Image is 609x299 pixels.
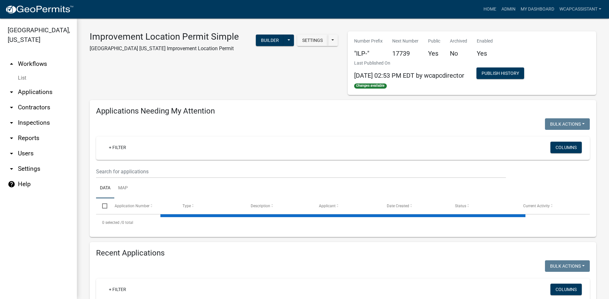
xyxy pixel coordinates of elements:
datatable-header-cell: Type [176,198,245,214]
h5: Yes [477,50,493,57]
h5: "ILP-" [354,50,383,57]
button: Bulk Actions [545,118,590,130]
datatable-header-cell: Select [96,198,108,214]
input: Search for applications [96,165,506,178]
h4: Recent Applications [96,248,590,258]
p: Last Published On [354,60,464,67]
datatable-header-cell: Status [449,198,517,214]
i: arrow_drop_down [8,134,15,142]
h4: Applications Needing My Attention [96,106,590,116]
a: + Filter [104,142,131,153]
a: + Filter [104,284,131,295]
i: arrow_drop_down [8,104,15,111]
datatable-header-cell: Description [245,198,313,214]
p: Public [428,38,440,44]
a: Map [114,178,132,199]
button: Settings [297,35,328,46]
h5: Yes [428,50,440,57]
a: Home [481,3,499,15]
span: Changes available [354,83,387,89]
button: Columns [550,142,582,153]
i: arrow_drop_down [8,150,15,157]
p: Number Prefix [354,38,383,44]
h3: Improvement Location Permit Simple [90,31,239,42]
datatable-header-cell: Date Created [381,198,449,214]
span: Date Created [387,204,409,208]
h5: 17739 [392,50,418,57]
i: help [8,180,15,188]
a: Admin [499,3,518,15]
span: Applicant [319,204,336,208]
p: [GEOGRAPHIC_DATA] [US_STATE] Improvement Location Permit [90,45,239,52]
i: arrow_drop_down [8,165,15,173]
span: [DATE] 02:53 PM EDT by wcapcdirector [354,72,464,79]
p: Next Number [392,38,418,44]
i: arrow_drop_down [8,119,15,127]
button: Builder [256,35,284,46]
button: Columns [550,284,582,295]
datatable-header-cell: Applicant [313,198,381,214]
datatable-header-cell: Current Activity [517,198,585,214]
span: Status [455,204,466,208]
button: Publish History [476,67,524,79]
p: Enabled [477,38,493,44]
h5: No [450,50,467,57]
span: 0 selected / [102,220,122,225]
i: arrow_drop_up [8,60,15,68]
a: Data [96,178,114,199]
div: 0 total [96,215,590,231]
wm-modal-confirm: Workflow Publish History [476,71,524,76]
span: Description [251,204,270,208]
span: Current Activity [523,204,550,208]
p: Archived [450,38,467,44]
span: Type [183,204,191,208]
span: Application Number [115,204,150,208]
a: My Dashboard [518,3,557,15]
datatable-header-cell: Application Number [108,198,176,214]
button: Bulk Actions [545,260,590,272]
i: arrow_drop_down [8,88,15,96]
a: wcapcassistant [557,3,604,15]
